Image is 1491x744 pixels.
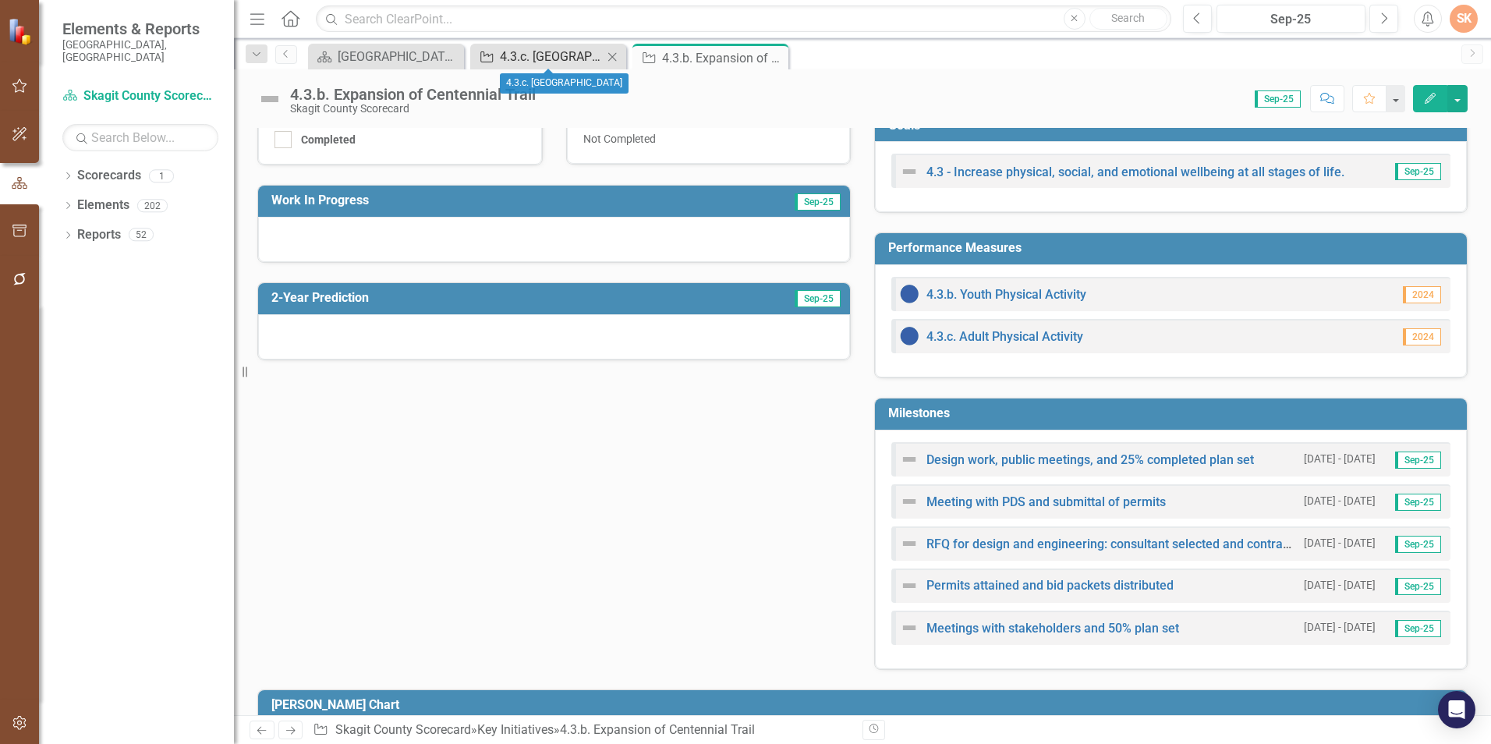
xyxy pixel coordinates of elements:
div: Not Completed [567,119,851,164]
span: Sep-25 [1395,452,1441,469]
div: Skagit County Scorecard [290,103,536,115]
a: Elements [77,197,129,214]
a: 4.3.c. Adult Physical Activity [926,329,1083,344]
div: 202 [137,199,168,212]
h3: 2-Year Prediction [271,291,655,305]
span: 2024 [1403,286,1441,303]
a: [GEOGRAPHIC_DATA] Page [312,47,460,66]
a: Scorecards [77,167,141,185]
span: Search [1111,12,1145,24]
a: Design work, public meetings, and 25% completed plan set [926,452,1254,467]
img: Not Defined [900,162,919,181]
span: Sep-25 [1395,494,1441,511]
div: Sep-25 [1222,10,1360,29]
img: Not Defined [900,618,919,637]
a: Permits attained and bid packets distributed [926,578,1174,593]
a: Key Initiatives [477,722,554,737]
input: Search Below... [62,124,218,151]
input: Search ClearPoint... [316,5,1171,33]
span: Sep-25 [1395,620,1441,637]
span: Sep-25 [1395,163,1441,180]
small: [DATE] - [DATE] [1304,452,1376,466]
small: [GEOGRAPHIC_DATA], [GEOGRAPHIC_DATA] [62,38,218,64]
h3: Performance Measures [888,241,1459,255]
a: Skagit County Scorecard [335,722,471,737]
a: Meetings with stakeholders and 50% plan set [926,621,1179,636]
div: 4.3.b. Expansion of Centennial Trail [662,48,784,68]
span: Elements & Reports [62,19,218,38]
h3: Work In Progress [271,193,655,207]
span: Sep-25 [1255,90,1301,108]
small: [DATE] - [DATE] [1304,620,1376,635]
div: [GEOGRAPHIC_DATA] Page [338,47,460,66]
div: 4.3.b. Expansion of Centennial Trail [560,722,755,737]
div: Open Intercom Messenger [1438,691,1475,728]
img: No Information [900,327,919,345]
h3: Milestones [888,406,1459,420]
img: Not Defined [900,576,919,595]
a: Meeting with PDS and submittal of permits [926,494,1166,509]
small: [DATE] - [DATE] [1304,536,1376,551]
img: No Information [900,285,919,303]
button: Search [1089,8,1167,30]
small: [DATE] - [DATE] [1304,494,1376,508]
a: RFQ for design and engineering: consultant selected and contract finalized [926,537,1344,551]
span: Sep-25 [1395,536,1441,553]
h3: Goals [888,119,1459,133]
h3: [PERSON_NAME] Chart [271,698,1459,712]
div: » » [313,721,851,739]
a: Skagit County Scorecard [62,87,218,105]
a: Reports [77,226,121,244]
small: [DATE] - [DATE] [1304,578,1376,593]
img: ClearPoint Strategy [8,18,35,45]
img: Not Defined [257,87,282,112]
img: Not Defined [900,492,919,511]
div: 4.3.b. Expansion of Centennial Trail [290,86,536,103]
span: 2024 [1403,328,1441,345]
div: 1 [149,169,174,182]
span: Sep-25 [795,193,841,211]
a: 4.3.c. [GEOGRAPHIC_DATA] [474,47,603,66]
div: 4.3.c. [GEOGRAPHIC_DATA] [500,47,603,66]
img: Not Defined [900,534,919,553]
a: 4.3.b. Youth Physical Activity [926,287,1086,302]
div: 4.3.c. [GEOGRAPHIC_DATA] [500,73,629,94]
img: Not Defined [900,450,919,469]
span: Sep-25 [1395,578,1441,595]
button: SK [1450,5,1478,33]
div: 52 [129,229,154,242]
button: Sep-25 [1217,5,1365,33]
a: 4.3 - Increase physical, social, and emotional wellbeing at all stages of life. [926,165,1344,179]
span: Sep-25 [795,290,841,307]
